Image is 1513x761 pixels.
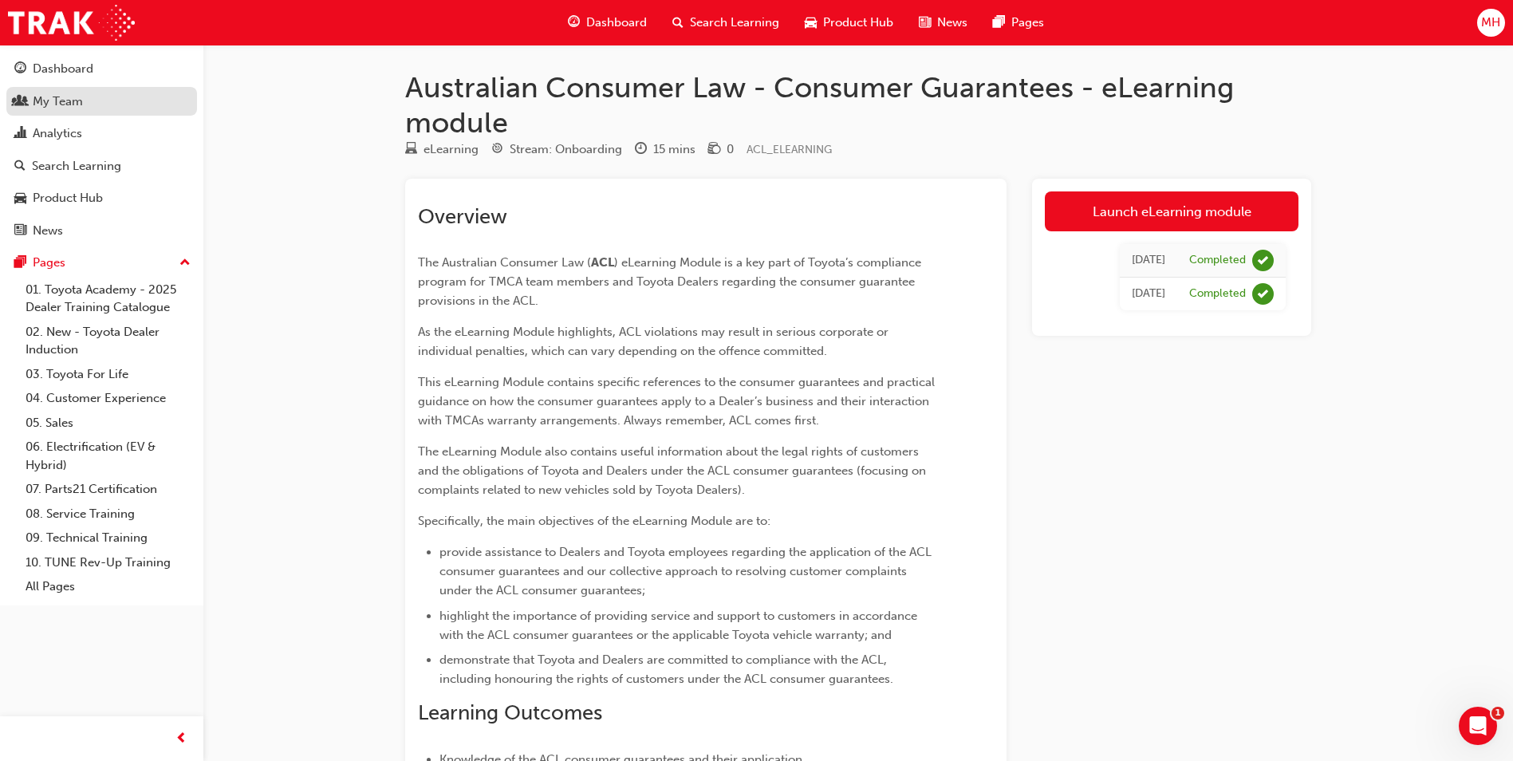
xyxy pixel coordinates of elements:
div: My Team [33,93,83,111]
span: Product Hub [823,14,893,32]
a: 05. Sales [19,411,197,436]
a: guage-iconDashboard [555,6,660,39]
button: Pages [6,248,197,278]
span: learningResourceType_ELEARNING-icon [405,143,417,157]
a: Product Hub [6,183,197,213]
a: News [6,216,197,246]
span: This eLearning Module contains specific references to the consumer guarantees and practical guida... [418,375,938,428]
a: My Team [6,87,197,116]
button: DashboardMy TeamAnalyticsSearch LearningProduct HubNews [6,51,197,248]
div: Mon Aug 26 2019 22:00:00 GMT+0800 (Australian Western Standard Time) [1132,285,1165,303]
span: target-icon [491,143,503,157]
a: All Pages [19,574,197,599]
div: Analytics [33,124,82,143]
div: Price [708,140,734,160]
img: Trak [8,5,135,41]
div: News [33,222,63,240]
a: Analytics [6,119,197,148]
span: 1 [1491,707,1504,720]
span: car-icon [805,13,817,33]
a: 07. Parts21 Certification [19,477,197,502]
a: 09. Technical Training [19,526,197,550]
div: 15 mins [653,140,695,159]
a: Search Learning [6,152,197,181]
a: 01. Toyota Academy - 2025 Dealer Training Catalogue [19,278,197,320]
span: guage-icon [568,13,580,33]
span: Search Learning [690,14,779,32]
div: Type [405,140,479,160]
span: News [937,14,967,32]
span: Specifically, the main objectives of the eLearning Module are to: [418,514,770,528]
a: pages-iconPages [980,6,1057,39]
div: Product Hub [33,189,103,207]
div: eLearning [424,140,479,159]
span: prev-icon [175,729,187,749]
span: Learning resource code [747,143,832,156]
span: Pages [1011,14,1044,32]
span: news-icon [919,13,931,33]
div: Thu Mar 30 2023 22:00:00 GMT+0800 (Australian Western Standard Time) [1132,251,1165,270]
span: The eLearning Module also contains useful information about the legal rights of customers and the... [418,444,929,497]
div: 0 [727,140,734,159]
span: news-icon [14,224,26,239]
span: Overview [418,204,507,229]
span: Learning Outcomes [418,700,602,725]
span: clock-icon [635,143,647,157]
div: Pages [33,254,65,272]
span: chart-icon [14,127,26,141]
h1: Australian Consumer Law - Consumer Guarantees - eLearning module [405,70,1311,140]
a: 02. New - Toyota Dealer Induction [19,320,197,362]
a: 10. TUNE Rev-Up Training [19,550,197,575]
a: Dashboard [6,54,197,84]
a: car-iconProduct Hub [792,6,906,39]
span: As the eLearning Module highlights, ACL violations may result in serious corporate or individual ... [418,325,892,358]
span: The Australian Consumer Law ( [418,255,591,270]
span: people-icon [14,95,26,109]
button: MH [1477,9,1505,37]
div: Stream [491,140,622,160]
a: 08. Service Training [19,502,197,526]
div: Search Learning [32,157,121,175]
span: provide assistance to Dealers and Toyota employees regarding the application of the ACL consumer ... [439,545,935,597]
span: learningRecordVerb_COMPLETE-icon [1252,283,1274,305]
span: up-icon [179,253,191,274]
span: Dashboard [586,14,647,32]
span: pages-icon [14,256,26,270]
div: Stream: Onboarding [510,140,622,159]
span: MH [1481,14,1500,32]
span: guage-icon [14,62,26,77]
span: money-icon [708,143,720,157]
a: 04. Customer Experience [19,386,197,411]
span: ACL [591,255,614,270]
span: pages-icon [993,13,1005,33]
a: search-iconSearch Learning [660,6,792,39]
span: car-icon [14,191,26,206]
a: 03. Toyota For Life [19,362,197,387]
div: Completed [1189,286,1246,302]
iframe: Intercom live chat [1459,707,1497,745]
a: news-iconNews [906,6,980,39]
span: search-icon [14,160,26,174]
span: search-icon [672,13,684,33]
a: 06. Electrification (EV & Hybrid) [19,435,197,477]
a: Launch eLearning module [1045,191,1298,231]
span: learningRecordVerb_COMPLETE-icon [1252,250,1274,271]
span: demonstrate that Toyota and Dealers are committed to compliance with the ACL, including honouring... [439,653,893,686]
span: highlight the importance of providing service and support to customers in accordance with the ACL... [439,609,920,642]
div: Dashboard [33,60,93,78]
div: Duration [635,140,695,160]
span: ) eLearning Module is a key part of Toyota’s compliance program for TMCA team members and Toyota ... [418,255,924,308]
div: Completed [1189,253,1246,268]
